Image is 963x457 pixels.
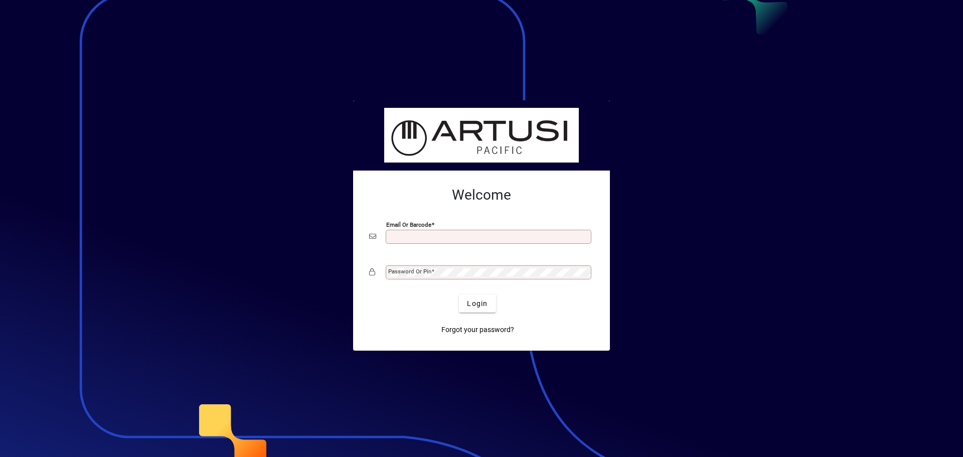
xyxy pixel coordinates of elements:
[459,294,496,313] button: Login
[437,321,518,339] a: Forgot your password?
[369,187,594,204] h2: Welcome
[388,268,431,275] mat-label: Password or Pin
[386,221,431,228] mat-label: Email or Barcode
[441,325,514,335] span: Forgot your password?
[467,298,488,309] span: Login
